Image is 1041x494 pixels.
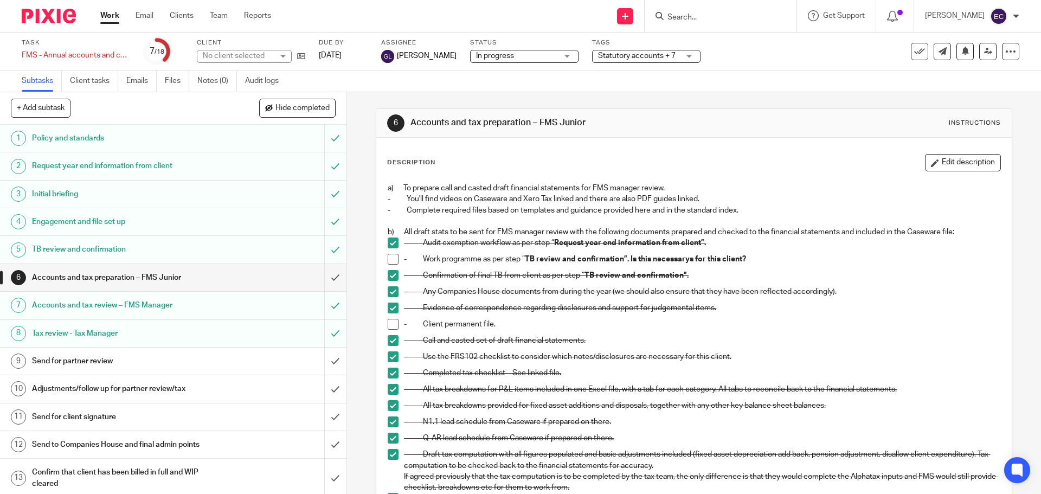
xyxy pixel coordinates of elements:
p: - You'll find videos on Caseware and Xero Tax linked and there are also PDF guides linked. [388,194,1000,204]
a: Files [165,70,189,92]
a: Client tasks [70,70,118,92]
div: 7 [150,45,164,57]
span: [PERSON_NAME] [397,50,457,61]
div: 3 [11,187,26,202]
p: If agreed previously that the tax computation is to be completed by the tax team, the only differ... [404,471,1000,493]
p: - Completed tax checklist – See linked file. [404,368,1000,378]
div: 7 [11,298,26,313]
p: - N1.1 lead schedule from Caseware if prepared on there. [404,416,1000,427]
h1: Initial briefing [32,186,220,202]
span: In progress [476,52,514,60]
div: 11 [11,409,26,425]
div: 5 [11,242,26,258]
div: 12 [11,437,26,452]
p: - Evidence of correspondence regarding disclosures and support for judgemental items. [404,303,1000,313]
div: 9 [11,354,26,369]
img: svg%3E [381,50,394,63]
p: - Draft tax computation with all figures populated and basic adjustments included (fixed asset de... [404,449,1000,471]
p: a) To prepare call and casted draft financial statements for FMS manager review. [388,183,1000,194]
h1: Accounts and tax preparation – FMS Junior [410,117,717,129]
h1: Request year end information from client [32,158,220,174]
p: - Q-AR lead schedule from Caseware if prepared on there. [404,433,1000,444]
div: Instructions [949,119,1001,127]
span: Statutory accounts + 7 [598,52,676,60]
a: Notes (0) [197,70,237,92]
button: Edit description [925,154,1001,171]
button: Hide completed [259,99,336,117]
p: - Client permanent file. [404,319,1000,330]
h1: Engagement and file set up [32,214,220,230]
p: - All tax breakdowns for P&L items included in one Excel file, with a tab for each category. All ... [404,384,1000,395]
p: - Call and casted set of draft financial statements. [404,335,1000,346]
label: Assignee [381,39,457,47]
p: [PERSON_NAME] [925,10,985,21]
a: Work [100,10,119,21]
a: Audit logs [245,70,287,92]
h1: Accounts and tax review – FMS Manager [32,297,220,313]
strong: Request year end information from client”. [554,239,706,247]
a: Email [136,10,153,21]
h1: Send to Companies House and final admin points [32,437,220,453]
h1: TB review and confirmation [32,241,220,258]
label: Client [197,39,305,47]
h1: Policy and standards [32,130,220,146]
h1: Tax review - Tax Manager [32,325,220,342]
a: Team [210,10,228,21]
img: Pixie [22,9,76,23]
p: - Complete required files based on templates and guidance provided here and in the standard index. [388,205,1000,216]
label: Due by [319,39,368,47]
div: FMS - Annual accounts and corporation tax - December 2024 [22,50,130,61]
h1: Send for client signature [32,409,220,425]
a: Reports [244,10,271,21]
span: [DATE] [319,52,342,59]
div: 1 [11,131,26,146]
p: - Any Companies House documents from during the year (we should also ensure that they have been r... [404,286,1000,297]
div: 4 [11,214,26,229]
p: - Audit exemption workflow as per step “ [404,238,1000,248]
span: Get Support [823,12,865,20]
div: 10 [11,381,26,396]
input: Search [666,13,764,23]
h1: Accounts and tax preparation – FMS Junior [32,270,220,286]
a: Emails [126,70,157,92]
div: 6 [11,270,26,285]
p: - Confirmation of final TB from client as per step “ [404,270,1000,281]
h1: Adjustments/follow up for partner review/tax [32,381,220,397]
h1: Send for partner review [32,353,220,369]
button: + Add subtask [11,99,70,117]
h1: Confirm that client has been billed in full and WIP cleared [32,464,220,492]
a: Subtasks [22,70,62,92]
label: Task [22,39,130,47]
p: - All tax breakdowns provided for fixed asset additions and disposals, together with any other ke... [404,400,1000,411]
p: Description [387,158,435,167]
div: 8 [11,326,26,341]
label: Tags [592,39,701,47]
div: 13 [11,471,26,486]
p: - Use the FRS102 checklist to consider which notes/disclosures are necessary for this client. [404,351,1000,362]
span: Hide completed [275,104,330,113]
label: Status [470,39,579,47]
strong: TB review and confirmation”. Is this necessarys for this client? [525,255,746,263]
small: /18 [155,49,164,55]
p: b) All draft stats to be sent for FMS manager review with the following documents prepared and ch... [388,227,1000,238]
img: svg%3E [990,8,1007,25]
p: - Work programme as per step “ [404,254,1000,265]
div: FMS - Annual accounts and corporation tax - [DATE] [22,50,130,61]
div: 6 [387,114,404,132]
div: No client selected [203,50,273,61]
a: Clients [170,10,194,21]
div: 2 [11,159,26,174]
strong: TB review and confirmation”. [584,272,689,279]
